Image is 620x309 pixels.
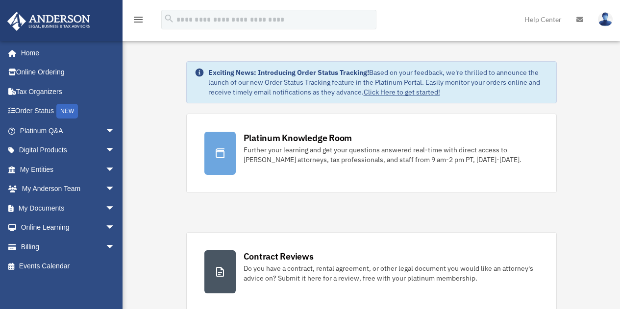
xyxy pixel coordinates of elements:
a: Online Learningarrow_drop_down [7,218,130,238]
span: arrow_drop_down [105,218,125,238]
a: Platinum Q&Aarrow_drop_down [7,121,130,141]
a: Billingarrow_drop_down [7,237,130,257]
div: Based on your feedback, we're thrilled to announce the launch of our new Order Status Tracking fe... [208,68,548,97]
a: My Anderson Teamarrow_drop_down [7,179,130,199]
a: Tax Organizers [7,82,130,101]
div: Contract Reviews [244,250,314,262]
span: arrow_drop_down [105,160,125,180]
div: NEW [56,104,78,119]
a: Online Ordering [7,63,130,82]
span: arrow_drop_down [105,179,125,199]
span: arrow_drop_down [105,237,125,257]
a: Home [7,43,125,63]
a: My Documentsarrow_drop_down [7,198,130,218]
strong: Exciting News: Introducing Order Status Tracking! [208,68,369,77]
span: arrow_drop_down [105,198,125,218]
a: My Entitiesarrow_drop_down [7,160,130,179]
div: Platinum Knowledge Room [244,132,352,144]
i: search [164,13,174,24]
a: Order StatusNEW [7,101,130,121]
div: Further your learning and get your questions answered real-time with direct access to [PERSON_NAM... [244,145,539,165]
span: arrow_drop_down [105,121,125,141]
a: Platinum Knowledge Room Further your learning and get your questions answered real-time with dire... [186,114,557,193]
span: arrow_drop_down [105,141,125,161]
div: Do you have a contract, rental agreement, or other legal document you would like an attorney's ad... [244,263,539,283]
a: menu [132,17,144,25]
img: Anderson Advisors Platinum Portal [4,12,93,31]
a: Events Calendar [7,257,130,276]
a: Digital Productsarrow_drop_down [7,141,130,160]
a: Click Here to get started! [364,88,440,96]
i: menu [132,14,144,25]
img: User Pic [598,12,613,26]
